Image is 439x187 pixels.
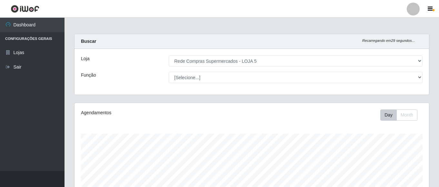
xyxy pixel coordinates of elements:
[81,109,218,116] div: Agendamentos
[380,109,417,121] div: First group
[81,55,89,62] label: Loja
[81,39,96,44] strong: Buscar
[380,109,397,121] button: Day
[362,39,415,42] i: Recarregando em 29 segundos...
[11,5,39,13] img: CoreUI Logo
[81,72,96,79] label: Função
[396,109,417,121] button: Month
[380,109,423,121] div: Toolbar with button groups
